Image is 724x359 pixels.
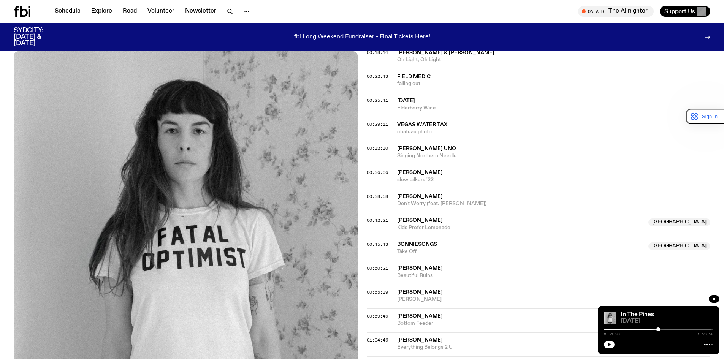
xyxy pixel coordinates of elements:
[578,6,654,17] button: On AirThe Allnighter
[367,146,388,150] button: 00:32:30
[367,73,388,79] span: 00:22:43
[648,242,710,250] span: [GEOGRAPHIC_DATA]
[367,171,388,175] button: 00:36:06
[397,122,449,127] span: vegas water taxi
[397,56,711,63] span: Oh Light, Oh Light
[118,6,141,17] a: Read
[697,332,713,336] span: 1:59:58
[294,34,430,41] p: fbi Long Weekend Fundraiser - Final Tickets Here!
[397,218,443,223] span: [PERSON_NAME]
[397,104,711,112] span: Elderberry Wine
[621,318,713,324] span: [DATE]
[367,313,388,319] span: 00:59:46
[143,6,179,17] a: Volunteer
[367,265,388,271] span: 00:50:21
[367,289,388,295] span: 00:55:39
[367,338,388,342] button: 01:04:46
[397,98,415,103] span: [DATE]
[397,224,644,231] span: Kids Prefer Lemonade
[397,146,456,151] span: [PERSON_NAME] Uno
[367,241,388,247] span: 00:45:43
[367,121,388,127] span: 00:29:11
[397,289,443,295] span: [PERSON_NAME]
[397,200,711,207] span: Don't Worry (feat. [PERSON_NAME])
[648,218,710,226] span: [GEOGRAPHIC_DATA]
[367,51,388,55] button: 00:18:14
[604,332,620,336] span: 0:59:33
[367,169,388,176] span: 00:36:06
[397,194,443,199] span: [PERSON_NAME]
[621,312,654,318] a: In The Pines
[367,218,388,223] button: 00:42:21
[367,98,388,103] button: 00:25:41
[397,176,711,183] span: slow talkers '22
[397,337,443,343] span: [PERSON_NAME]
[397,50,494,55] span: [PERSON_NAME] & [PERSON_NAME]
[50,6,85,17] a: Schedule
[397,74,431,79] span: Field Medic
[397,242,437,247] span: Bonniesongs
[397,266,443,271] span: [PERSON_NAME]
[367,193,388,199] span: 00:38:58
[367,74,388,79] button: 00:22:43
[367,314,388,318] button: 00:59:46
[397,313,443,319] span: [PERSON_NAME]
[397,248,644,255] span: Take Off
[367,49,388,55] span: 00:18:14
[87,6,117,17] a: Explore
[397,170,443,175] span: [PERSON_NAME]
[664,8,695,15] span: Support Us
[367,97,388,103] span: 00:25:41
[367,145,388,151] span: 00:32:30
[660,6,710,17] button: Support Us
[397,80,711,87] span: falling out
[397,344,711,351] span: Everything Belongs 2 U
[367,217,388,223] span: 00:42:21
[397,296,711,303] span: [PERSON_NAME]
[397,272,711,279] span: Beautiful Ruins
[397,320,711,327] span: Bottom Feeder
[397,152,711,160] span: Singing Northern Needle
[367,337,388,343] span: 01:04:46
[367,242,388,247] button: 00:45:43
[397,128,711,136] span: chateau photo
[367,122,388,127] button: 00:29:11
[14,27,62,47] h3: SYDCITY: [DATE] & [DATE]
[181,6,221,17] a: Newsletter
[367,266,388,270] button: 00:50:21
[367,195,388,199] button: 00:38:58
[367,290,388,294] button: 00:55:39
